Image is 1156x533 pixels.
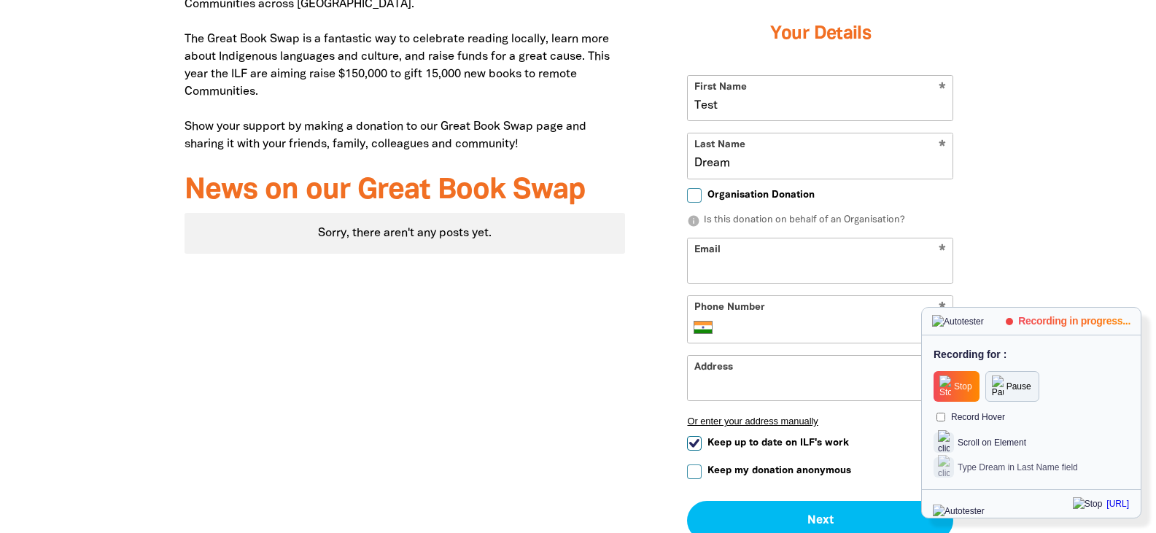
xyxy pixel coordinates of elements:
[687,436,702,451] input: Keep up to date on ILF's work
[687,464,702,479] input: Keep my donation anonymous
[185,213,626,254] div: Paginated content
[687,5,953,63] h3: Your Details
[687,214,953,228] p: Is this donation on behalf of an Organisation?
[707,188,815,202] span: Organisation Donation
[687,188,702,203] input: Organisation Donation
[939,302,946,316] i: Required
[687,214,700,227] i: info
[185,213,626,254] div: Sorry, there aren't any posts yet.
[687,416,953,427] button: Or enter your address manually
[707,436,849,450] span: Keep up to date on ILF's work
[185,175,626,207] h3: News on our Great Book Swap
[707,464,851,478] span: Keep my donation anonymous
